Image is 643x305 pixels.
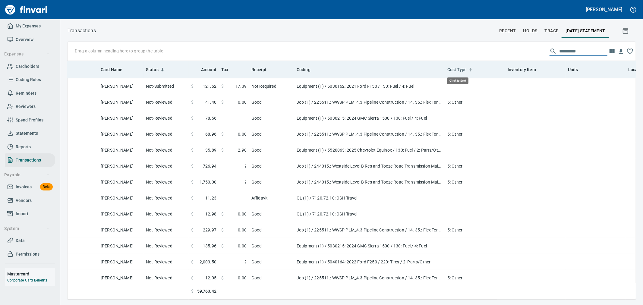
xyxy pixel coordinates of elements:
[508,66,536,73] span: Inventory Item
[7,278,47,282] a: Corporate Card Benefits
[445,126,505,142] td: 5: Other
[221,163,247,169] span: Unable to determine tax
[294,78,445,94] td: Equipment (1) / 5030162: 2021 Ford F150 / 130: Fuel / 4: Fuel
[98,142,143,158] td: [PERSON_NAME]
[294,94,445,110] td: Job (1) / 225511.: WWSP PLM_4.3 Pipeline Construction / 14. 35.: Flex Tend Failure - CARV 3 Repai...
[586,6,622,13] h5: [PERSON_NAME]
[16,210,28,218] span: Import
[221,227,247,233] span: AI confidence: 98.0%
[545,27,559,35] span: trace
[143,78,189,94] td: Not-Submitted
[251,66,266,73] span: Receipt
[16,143,31,151] span: Reports
[98,222,143,238] td: [PERSON_NAME]
[143,110,189,126] td: Not-Reviewed
[221,66,228,73] span: Tax
[2,49,52,60] button: Expenses
[5,19,55,33] a: My Expenses
[447,66,474,73] span: Cost Type
[294,270,445,286] td: Job (1) / 225511.: WWSP PLM_4.3 Pipeline Construction / 14. 35.: Flex Tend Failure - CARV 3 Repai...
[221,179,247,185] span: ?
[294,174,445,190] td: Job (1) / 244015.: Westside Level B Res and Tooze Road Transmission Main / 1003. .: General Requi...
[249,190,294,206] td: Affidavit
[221,131,247,137] span: AI confidence: 99.0%
[205,275,216,281] span: 12.05
[238,147,247,153] span: 2.90
[294,238,445,254] td: Equipment (1) / 5030215: 2024 GMC Sierra 1500 / 130: Fuel / 4: Fuel
[16,76,41,83] span: Coding Rules
[238,227,247,233] span: 0.00
[221,211,247,217] span: AI confidence: 99.0%
[101,66,122,73] span: Card Name
[585,5,624,14] button: [PERSON_NAME]
[191,288,194,294] span: $
[191,131,194,137] span: $
[221,243,247,249] span: AI confidence: 98.0%
[249,238,294,254] td: Good
[205,131,216,137] span: 68.96
[191,115,194,121] span: $
[251,66,274,73] span: Receipt
[294,254,445,270] td: Equipment (1) / 5040164: 2022 Ford F250 / 220: Tires / 2: Parts/Other
[205,99,216,105] span: 41.40
[221,131,224,137] span: $
[143,254,189,270] td: Not-Reviewed
[445,222,505,238] td: 5: Other
[445,158,505,174] td: 5: Other
[98,78,143,94] td: [PERSON_NAME]
[205,147,216,153] span: 35.89
[143,158,189,174] td: Not-Reviewed
[146,66,159,73] span: Status
[568,66,586,73] span: Units
[5,180,55,194] a: InvoicesBeta
[4,2,49,17] img: Finvari
[98,110,143,126] td: [PERSON_NAME]
[5,127,55,140] a: Statements
[205,211,216,217] span: 12.98
[191,179,194,185] span: $
[445,174,505,190] td: 5: Other
[203,83,216,89] span: 121.62
[16,103,36,110] span: Reviewers
[297,66,318,73] span: Coding
[191,147,194,153] span: $
[143,94,189,110] td: Not-Reviewed
[221,275,247,281] span: AI confidence: 99.0%
[16,183,32,191] span: Invoices
[297,66,310,73] span: Coding
[4,225,50,232] span: System
[221,147,224,153] span: $
[191,227,194,233] span: $
[445,94,505,110] td: 5: Other
[16,156,41,164] span: Transactions
[294,142,445,158] td: Equipment (1) / 5520063: 2025 Chevrolet Equinox / 130: Fuel / 2: Parts/Other
[235,83,247,89] span: 17.39
[205,195,216,201] span: 11.23
[5,194,55,207] a: Vendors
[191,259,194,265] span: $
[68,27,96,34] nav: breadcrumb
[5,140,55,154] a: Reports
[294,158,445,174] td: Job (1) / 244015.: Westside Level B Res and Tooze Road Transmission Main / 1003. .: General Requi...
[16,130,38,137] span: Statements
[146,66,166,73] span: Status
[294,222,445,238] td: Job (1) / 225511.: WWSP PLM_4.3 Pipeline Construction / 14. 35.: Flex Tend Failure - CARV 3 Repai...
[40,184,53,190] span: Beta
[143,206,189,222] td: Not-Reviewed
[221,259,247,265] span: ?
[294,126,445,142] td: Job (1) / 225511.: WWSP PLM_4.3 Pipeline Construction / 14. 35.: Flex Tend Failure - CARV 3 Repai...
[75,48,163,54] p: Drag a column heading here to group the table
[200,179,216,185] span: 1,750.00
[221,99,247,105] span: AI confidence: 99.0%
[5,207,55,221] a: Import
[499,27,516,35] span: recent
[191,275,194,281] span: $
[143,238,189,254] td: Not-Reviewed
[98,158,143,174] td: [PERSON_NAME]
[221,83,224,89] span: $
[203,163,216,169] span: 726.94
[16,116,43,124] span: Spend Profiles
[16,197,32,204] span: Vendors
[98,94,143,110] td: [PERSON_NAME]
